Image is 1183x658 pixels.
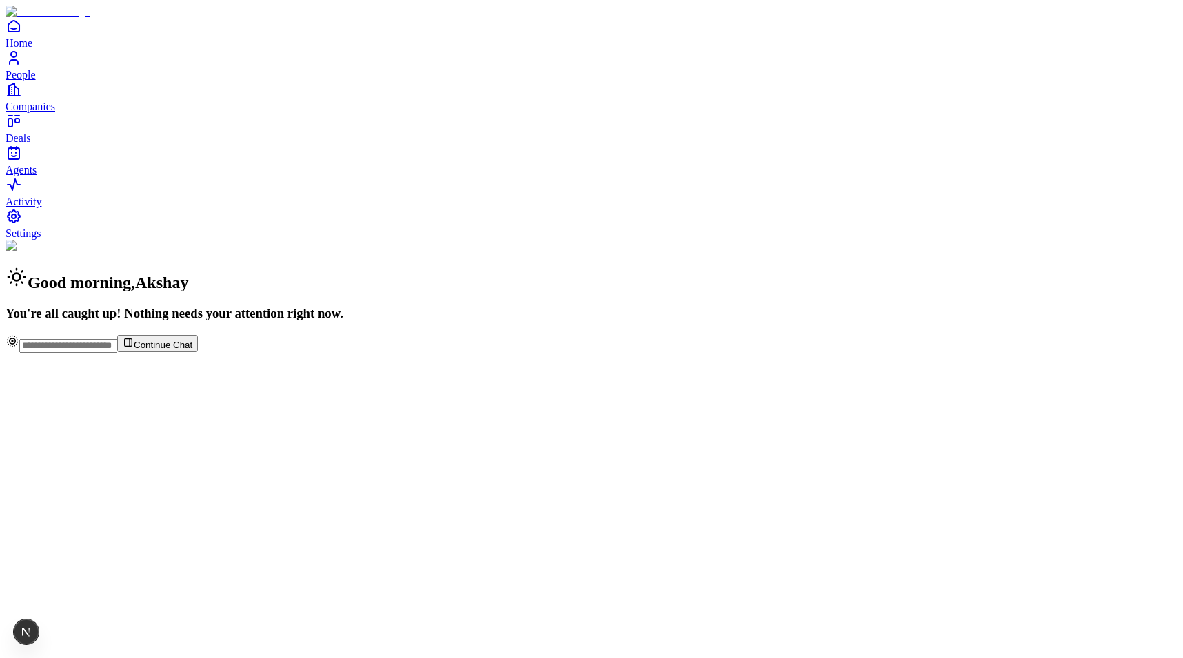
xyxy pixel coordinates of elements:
span: Continue Chat [134,340,192,350]
h3: You're all caught up! Nothing needs your attention right now. [6,306,1177,321]
a: Agents [6,145,1177,176]
h2: Good morning , Akshay [6,266,1177,292]
span: Agents [6,164,37,176]
a: Settings [6,208,1177,239]
a: Activity [6,176,1177,207]
span: Activity [6,196,41,207]
span: People [6,69,36,81]
span: Companies [6,101,55,112]
a: Companies [6,81,1177,112]
a: Deals [6,113,1177,144]
a: Home [6,18,1177,49]
img: Item Brain Logo [6,6,90,18]
span: Settings [6,227,41,239]
img: Background [6,240,70,252]
div: Continue Chat [6,334,1177,353]
a: People [6,50,1177,81]
button: Continue Chat [117,335,198,352]
span: Deals [6,132,30,144]
span: Home [6,37,32,49]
